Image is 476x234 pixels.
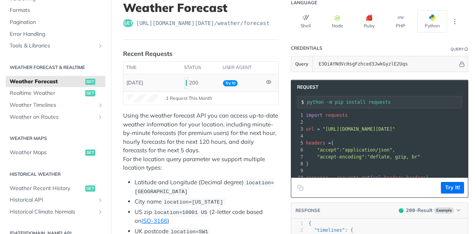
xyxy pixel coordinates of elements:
span: 200 [186,80,187,86]
span: Historical Climate Normals [10,208,95,216]
span: headers [384,175,403,180]
div: 4 [291,133,304,140]
div: 10 [291,174,304,181]
span: { [306,140,334,146]
i: Information [464,47,468,51]
span: requests [326,113,348,118]
div: - Result [406,207,432,214]
a: ISO-3166 [142,217,167,224]
button: Ruby [354,10,384,33]
span: Query [295,61,309,67]
a: Weather Recent Historyget [6,183,105,194]
div: 1 [291,221,303,227]
span: Tools & Libraries [10,42,95,50]
h2: Weather Maps [6,135,105,142]
button: Node [322,10,352,33]
span: "accept" [317,147,339,153]
input: apikey [315,56,458,72]
span: Weather Recent History [10,185,83,192]
button: Query [291,56,313,72]
span: "timelines" [314,227,344,233]
span: Weather Forecast [10,78,83,86]
div: 2 [291,119,304,126]
a: Weather on RoutesShow subpages for Weather on Routes [6,111,105,123]
button: Python [417,10,447,33]
button: Show subpages for Historical Climate Normals [97,209,103,215]
span: location=10001 US [154,210,207,215]
span: { [309,221,311,226]
span: = [328,140,331,146]
p: Using the weather forecast API you can access up-to-date weather information for your location, i... [123,111,279,172]
span: Example [434,207,454,214]
button: 200200-ResultExample [395,207,464,214]
span: get [85,79,95,85]
div: Recent Requests [123,49,172,58]
div: 8 [291,160,304,167]
th: time [123,62,181,74]
span: Historical API [10,196,95,204]
span: requests [337,175,359,180]
span: import [306,113,322,118]
span: } [306,161,309,167]
span: [DATE] [127,79,143,86]
span: get [85,185,95,192]
a: Realtime Weatherget [6,88,105,99]
span: Request [293,84,318,90]
div: QueryInformation [451,46,468,52]
span: "accept-encoding" [317,154,365,160]
span: : [306,154,420,160]
span: 200 [406,207,415,213]
button: Show subpages for Weather on Routes [97,114,103,120]
span: headers [406,175,426,180]
span: Pagination [10,19,103,26]
a: Weather Forecastget [6,76,105,88]
span: Error Handling [10,30,103,38]
a: Historical Climate NormalsShow subpages for Historical Climate Normals [6,206,105,218]
button: Shell [291,10,321,33]
span: url [373,175,381,180]
h2: Weather Forecast & realtime [6,64,105,71]
div: Credentials [291,45,322,51]
a: Error Handling [6,29,105,40]
span: : { [309,227,353,233]
div: Query [451,46,464,52]
button: Try It! [441,182,464,194]
span: location=[US_STATE] [164,199,223,205]
a: Tools & LibrariesShow subpages for Tools & Libraries [6,40,105,52]
canvas: Line Graph [127,94,158,102]
div: 6 [291,146,304,153]
th: user agent [220,62,263,74]
input: Request instructions [307,99,462,105]
button: More Languages [449,16,461,27]
div: 7 [291,153,304,160]
span: Weather Timelines [10,101,95,109]
span: url [306,126,314,132]
span: get [85,150,95,156]
svg: More ellipsis [451,18,458,25]
a: Formats [6,5,105,16]
span: response [306,175,328,180]
span: https://api.tomorrow.io/v4/weather/forecast [136,19,270,27]
span: . ( , ) [306,175,429,180]
span: = [403,175,406,180]
button: Show subpages for Tools & Libraries [97,43,103,49]
a: Weather Mapsget [6,147,105,158]
span: 200 [399,208,403,213]
span: get [85,90,95,96]
span: : , [306,147,395,153]
button: RESPONSE [295,207,321,214]
div: 2 [291,227,303,234]
span: "[URL][DOMAIN_NAME][DATE]" [322,126,395,132]
a: Pagination [6,17,105,28]
h2: Historical Weather [6,171,105,178]
span: headers [306,140,326,146]
a: Historical APIShow subpages for Historical API [6,194,105,206]
span: 1 Request This Month [166,95,212,102]
li: US zip (2-letter code based on ) [135,208,279,226]
span: "deflate, gzip, br" [367,154,420,160]
button: PHP [386,10,415,33]
span: Weather Maps [10,149,83,157]
a: Weather TimelinesShow subpages for Weather Timelines [6,99,105,111]
button: Copy to clipboard [295,182,306,194]
button: Hide [458,60,466,68]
